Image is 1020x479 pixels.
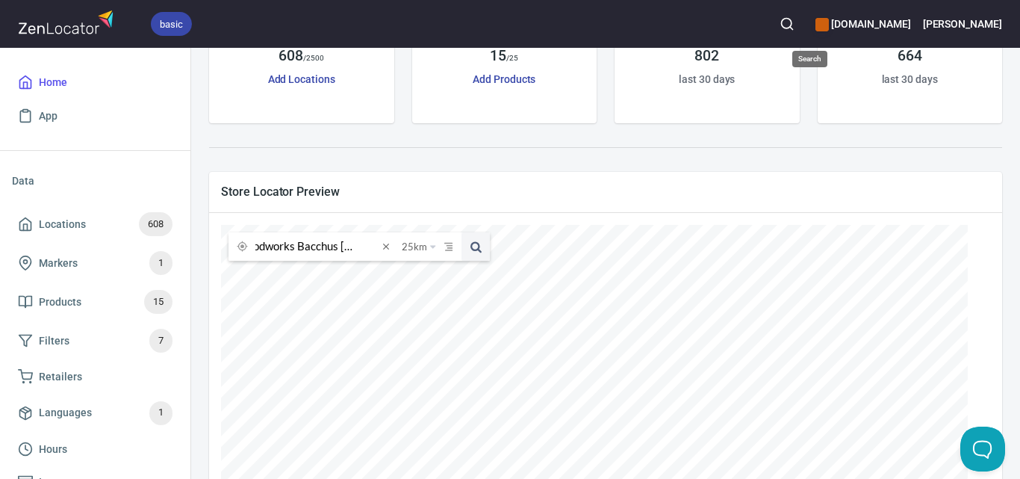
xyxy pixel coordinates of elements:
span: 1 [149,404,172,421]
span: Markers [39,254,78,273]
span: Retailers [39,368,82,386]
p: / 25 [506,52,518,64]
span: 25 km [402,232,427,261]
button: [PERSON_NAME] [923,7,1002,40]
h6: last 30 days [679,71,735,87]
h4: 664 [898,47,922,65]
a: Filters7 [12,321,178,360]
iframe: Help Scout Beacon - Open [960,427,1005,472]
input: search [255,232,378,261]
h4: 608 [279,47,303,65]
span: 1 [149,255,172,272]
h6: last 30 days [882,71,938,87]
span: Languages [39,404,92,422]
span: basic [151,16,192,32]
h6: [PERSON_NAME] [923,16,1002,32]
a: Products15 [12,282,178,321]
span: Hours [39,440,67,459]
span: Store Locator Preview [221,184,990,200]
a: App [12,99,178,133]
a: Add Products [473,73,535,85]
a: Home [12,66,178,99]
a: Locations608 [12,205,178,244]
a: Languages1 [12,394,178,433]
a: Add Locations [268,73,335,85]
span: 15 [144,294,172,311]
span: Home [39,73,67,92]
img: zenlocator [18,6,118,38]
span: Filters [39,332,69,350]
span: App [39,107,57,126]
span: 7 [149,333,172,350]
h4: 802 [694,47,719,65]
span: 608 [139,216,172,233]
a: Markers1 [12,244,178,282]
span: Products [39,293,81,312]
a: Retailers [12,360,178,394]
div: basic [151,12,192,36]
button: color-CE600E [815,18,829,31]
span: Locations [39,215,86,234]
p: / 2500 [303,52,325,64]
a: Hours [12,433,178,466]
h4: 15 [490,47,506,65]
h6: [DOMAIN_NAME] [815,16,910,32]
li: Data [12,163,178,199]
